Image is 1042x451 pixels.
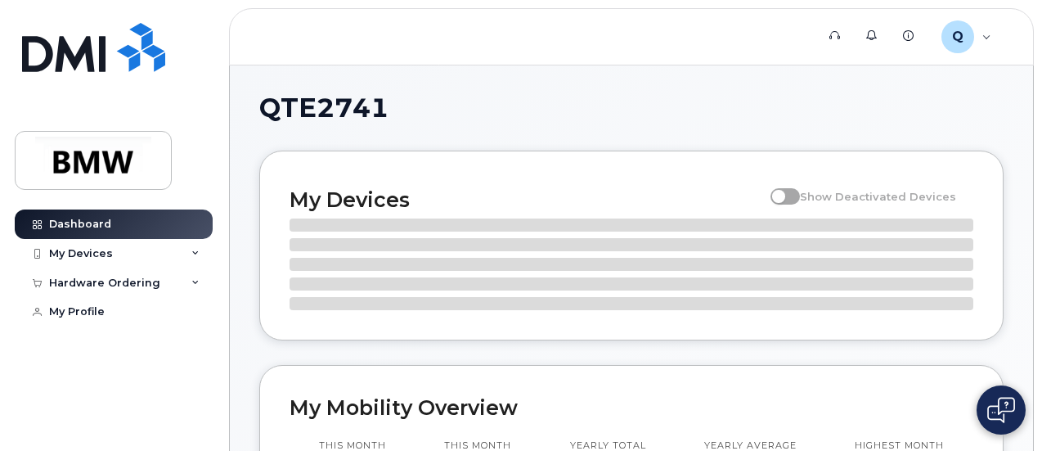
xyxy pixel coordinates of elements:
[770,181,784,194] input: Show Deactivated Devices
[800,190,956,203] span: Show Deactivated Devices
[290,395,973,420] h2: My Mobility Overview
[987,397,1015,423] img: Open chat
[259,96,389,120] span: QTE2741
[290,187,762,212] h2: My Devices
